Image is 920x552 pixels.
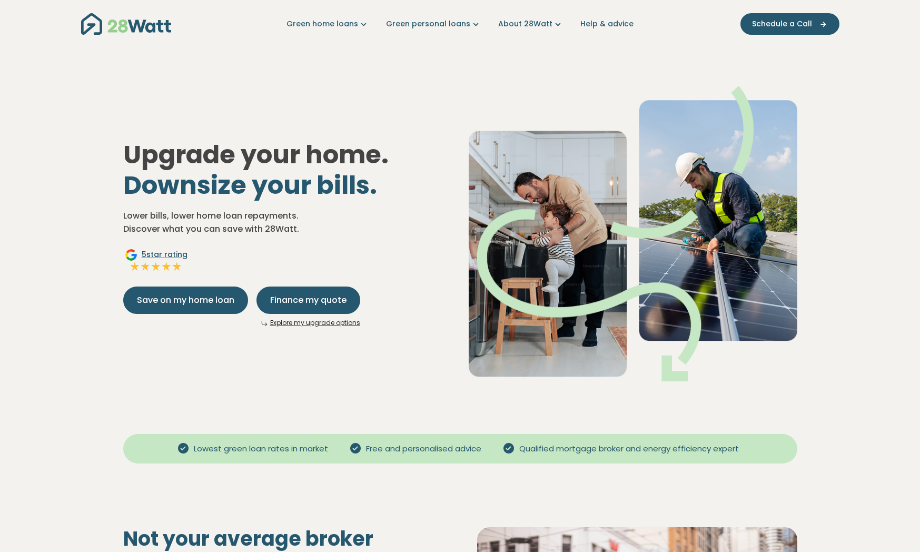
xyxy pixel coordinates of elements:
button: Save on my home loan [123,287,248,314]
span: Schedule a Call [752,18,812,29]
span: Save on my home loan [137,294,234,307]
img: Dad helping toddler [469,86,797,381]
iframe: Chat Widget [867,501,920,552]
a: Google5star ratingFull starFull starFull starFull starFull star [123,249,189,274]
img: Full star [140,261,151,272]
img: Full star [161,261,172,272]
button: Schedule a Call [740,13,839,35]
img: Full star [130,261,140,272]
img: 28Watt [81,13,171,35]
nav: Main navigation [81,11,839,37]
a: Green home loans [286,18,369,29]
span: Qualified mortgage broker and energy efficiency expert [515,443,743,455]
span: Free and personalised advice [362,443,486,455]
h1: Upgrade your home. [123,140,452,200]
a: About 28Watt [498,18,563,29]
h2: Not your average broker [123,527,443,551]
a: Help & advice [580,18,634,29]
img: Full star [151,261,161,272]
span: 5 star rating [142,249,187,260]
img: Google [125,249,137,261]
span: Downsize your bills. [123,167,377,203]
a: Green personal loans [386,18,481,29]
a: Explore my upgrade options [270,318,360,327]
img: Full star [172,261,182,272]
button: Finance my quote [256,287,360,314]
p: Lower bills, lower home loan repayments. Discover what you can save with 28Watt. [123,209,452,236]
span: Lowest green loan rates in market [190,443,332,455]
span: Finance my quote [270,294,347,307]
